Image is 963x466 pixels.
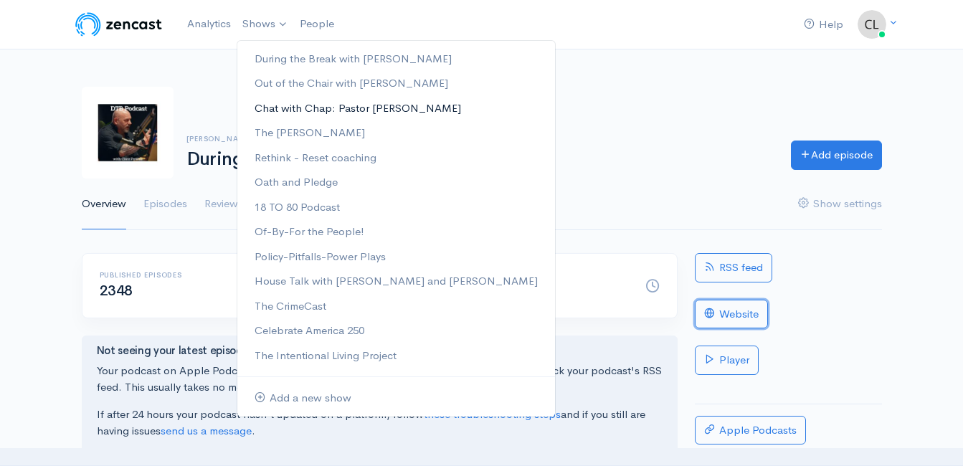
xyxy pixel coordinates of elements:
[237,71,555,96] a: Out of the Chair with [PERSON_NAME]
[237,244,555,270] a: Policy-Pitfalls-Power Plays
[181,9,237,39] a: Analytics
[237,219,555,244] a: Of-By-For the People!
[237,47,555,72] a: During the Break with [PERSON_NAME]
[186,149,774,170] h1: During the Break with [PERSON_NAME]
[237,146,555,171] a: Rethink - Reset coaching
[695,346,759,375] a: Player
[294,9,340,39] a: People
[186,135,774,143] h6: [PERSON_NAME]
[237,170,555,195] a: Oath and Pledge
[695,300,768,329] a: Website
[798,9,849,40] a: Help
[237,9,294,40] a: Shows
[237,96,555,121] a: Chat with Chap: Pastor [PERSON_NAME]
[97,406,663,439] p: If after 24 hours your podcast hasn't updated on a platform, follow and if you still are having i...
[798,179,882,230] a: Show settings
[791,141,882,170] a: Add episode
[237,269,555,294] a: House Talk with [PERSON_NAME] and [PERSON_NAME]
[237,120,555,146] a: The [PERSON_NAME]
[97,345,663,357] h4: Not seeing your latest episode or changes to your podcast on Apple Podcasts or Spotify?
[82,179,126,230] a: Overview
[237,195,555,220] a: 18 TO 80 Podcast
[237,294,555,319] a: The CrimeCast
[237,386,555,411] a: Add a new show
[237,343,555,368] a: The Intentional Living Project
[695,416,806,445] a: Apple Podcasts
[161,424,252,437] a: send us a message
[858,10,886,39] img: ...
[695,253,772,282] a: RSS feed
[100,271,322,279] h6: Published episodes
[237,318,555,343] a: Celebrate America 250
[204,179,243,230] a: Reviews
[100,282,133,300] span: 2348
[97,363,663,395] p: Your podcast on Apple Podcasts, Spotify and other platforms will update when they next check your...
[73,10,164,39] img: ZenCast Logo
[143,179,187,230] a: Episodes
[237,40,556,417] ul: Shows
